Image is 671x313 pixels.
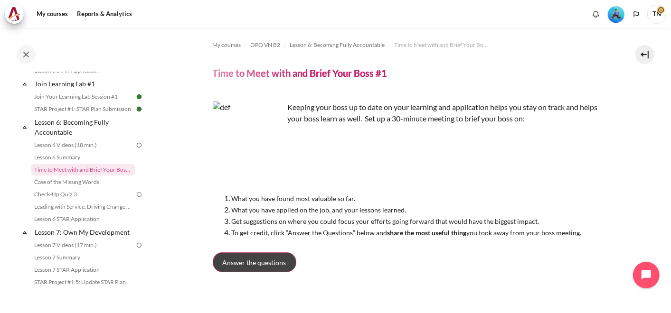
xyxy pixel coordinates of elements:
img: To do [135,241,143,249]
img: Level #3 [608,6,624,23]
a: Time to Meet with and Brief Your Boss #1 [395,39,490,51]
a: Lesson 6 Videos (18 min.) [31,139,135,151]
img: Done [135,105,143,113]
span: Collapse [20,122,29,132]
button: Languages [629,7,643,21]
a: Architeck Architeck [5,5,28,24]
a: Time to Meet with and Brief Your Boss #1 [31,164,135,175]
a: Leading with Service, Driving Change (Pucknalin's Story) [31,201,135,212]
a: Lesson 7 Summary [31,252,135,263]
a: Lesson 6 STAR Application [31,213,135,225]
span: Get suggestions on where you could focus your efforts going forward that would have the biggest i... [232,217,539,225]
h4: Time to Meet with and Brief Your Boss #1 [213,67,387,79]
a: Reports & Analytics [74,5,135,24]
span: What you have found most valuable so far. [232,194,356,203]
a: User menu [647,5,666,24]
div: Show notification window with no new notifications [589,7,603,21]
a: My courses [33,5,71,24]
span: What you have applied on the job, and your lessons learned. [232,206,406,214]
img: To do [135,141,143,149]
a: Lesson 6: Becoming Fully Accountable [33,116,135,138]
span: Answer the questions [223,258,286,267]
div: Keeping your boss up to date on your learning and application helps you stay on track and helps y... [213,101,604,238]
a: Lesson 6: Becoming Fully Accountable [290,39,385,51]
a: Lesson 6 Summary [31,152,135,163]
a: Lesson 7 STAR Application [31,264,135,276]
span: Time to Meet with and Brief Your Boss #1 [395,41,490,49]
span: Lesson 6: Becoming Fully Accountable [290,41,385,49]
a: Check-Up Quiz 3 [31,189,135,200]
img: Architeck [8,7,21,21]
img: def [213,101,284,173]
img: To do [135,190,143,199]
a: Join Your Learning Lab Session #1 [31,91,135,102]
strong: share the most useful thing [387,229,467,237]
span: TN [647,5,666,24]
a: STAR Project #1.5: Update STAR Plan [31,276,135,288]
a: OPO VN B2 [251,39,281,51]
a: My courses [213,39,241,51]
div: Level #3 [608,5,624,23]
span: My courses [213,41,241,49]
a: Join Learning Lab #1 [33,77,135,90]
a: Level #3 [604,5,628,23]
a: Lesson 7 Videos (17 min.) [31,239,135,251]
img: Done [135,92,143,101]
nav: Navigation bar [213,37,604,53]
span: Collapse [20,228,29,237]
span: To get credit, click “Answer the Questions” below and you took away from your boss meeting. [232,229,582,237]
a: STAR Project #1: STAR Plan Submission [31,103,135,115]
a: Case of the Missing Words [31,176,135,188]
span: Collapse [20,79,29,89]
a: Lesson 7: Own My Development [33,226,135,239]
a: Answer the questions [213,252,296,272]
span: OPO VN B2 [251,41,281,49]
